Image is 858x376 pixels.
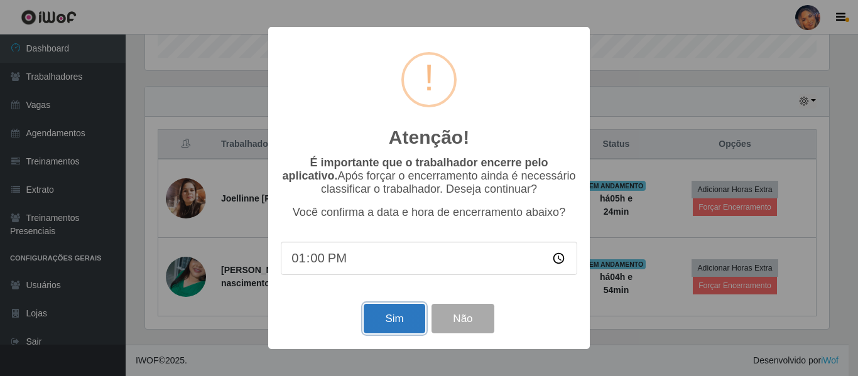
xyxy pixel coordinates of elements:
button: Sim [364,304,425,333]
b: É importante que o trabalhador encerre pelo aplicativo. [282,156,548,182]
h2: Atenção! [389,126,469,149]
p: Após forçar o encerramento ainda é necessário classificar o trabalhador. Deseja continuar? [281,156,577,196]
button: Não [432,304,494,333]
p: Você confirma a data e hora de encerramento abaixo? [281,206,577,219]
